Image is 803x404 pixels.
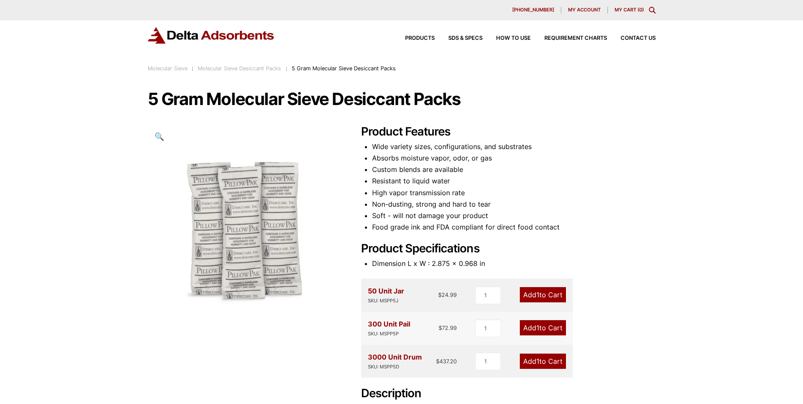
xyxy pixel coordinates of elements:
span: My account [568,8,601,12]
span: 5 Gram Molecular Sieve Desiccant Packs [292,65,396,72]
span: How to Use [496,36,531,41]
a: My Cart (0) [615,7,644,13]
li: Resistant to liquid water [372,175,656,187]
span: [PHONE_NUMBER] [512,8,554,12]
span: SDS & SPECS [448,36,483,41]
span: $ [439,324,442,331]
a: My account [561,7,608,14]
a: [PHONE_NUMBER] [505,7,561,14]
h1: 5 Gram Molecular Sieve Desiccant Packs [148,90,656,108]
h2: Description [361,387,656,401]
h2: Product Features [361,125,656,139]
div: 300 Unit Pail [368,318,410,338]
a: Molecular Sieve [148,65,188,72]
span: 1 [536,291,539,299]
bdi: 24.99 [438,291,457,298]
span: 🔍 [155,132,164,141]
li: Dimension L x W : 2.875 x 0.968 in [372,258,656,269]
li: Custom blends are available [372,164,656,175]
span: : [192,65,193,72]
li: Soft - will not damage your product [372,210,656,221]
span: $ [436,358,439,365]
li: Non-dusting, strong and hard to tear [372,199,656,210]
bdi: 72.99 [439,324,457,331]
a: Add1to Cart [520,354,566,369]
img: Delta Adsorbents [148,27,275,44]
a: Add1to Cart [520,287,566,302]
a: SDS & SPECS [435,36,483,41]
span: 0 [639,7,642,13]
span: Contact Us [621,36,656,41]
div: SKU: MSPP5J [368,297,404,305]
a: Molecular Sieve Desiccant Packs [198,65,281,72]
li: Absorbs moisture vapor, odor, or gas [372,152,656,164]
div: 50 Unit Jar [368,285,404,305]
a: Products [392,36,435,41]
h2: Product Specifications [361,242,656,256]
li: High vapor transmission rate [372,187,656,199]
span: 1 [536,357,539,365]
a: View full-screen image gallery [148,125,171,148]
div: SKU: MSPP5D [368,363,422,371]
div: 3000 Unit Drum [368,351,422,371]
span: : [286,65,287,72]
span: Requirement Charts [544,36,607,41]
a: How to Use [483,36,531,41]
bdi: 437.20 [436,358,457,365]
div: Toggle Modal Content [649,7,656,14]
a: Requirement Charts [531,36,607,41]
a: Add1to Cart [520,320,566,335]
span: $ [438,291,442,298]
span: 1 [536,324,539,332]
span: Products [405,36,435,41]
div: SKU: MSPP5P [368,330,410,338]
li: Food grade ink and FDA compliant for direct food contact [372,221,656,233]
li: Wide variety sizes, configurations, and substrates [372,141,656,152]
a: Contact Us [607,36,656,41]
